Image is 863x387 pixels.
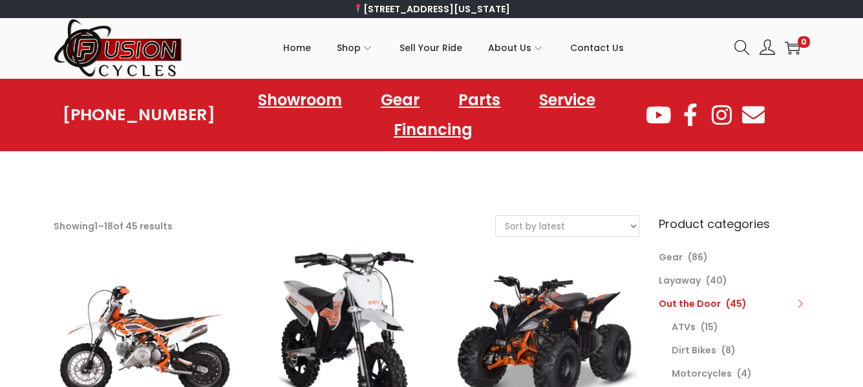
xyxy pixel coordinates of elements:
[183,19,725,77] nav: Primary navigation
[54,18,183,78] img: Woostify retina logo
[283,32,311,64] span: Home
[94,220,98,233] span: 1
[54,217,173,235] p: Showing – of 45 results
[721,344,736,357] span: (8)
[337,19,374,77] a: Shop
[368,85,432,115] a: Gear
[354,4,363,13] img: 📍
[488,19,544,77] a: About Us
[63,106,215,124] a: [PHONE_NUMBER]
[737,367,752,380] span: (4)
[688,251,708,264] span: (86)
[659,297,721,310] a: Out the Door
[570,19,624,77] a: Contact Us
[400,19,462,77] a: Sell Your Ride
[381,115,485,145] a: Financing
[726,297,747,310] span: (45)
[672,344,716,357] a: Dirt Bikes
[672,320,696,333] a: ATVs
[104,220,113,233] span: 18
[785,40,800,56] a: 0
[337,32,361,64] span: Shop
[488,32,531,64] span: About Us
[445,85,513,115] a: Parts
[659,251,683,264] a: Gear
[659,274,701,287] a: Layaway
[496,216,639,236] select: Shop order
[245,85,355,115] a: Showroom
[215,85,644,145] nav: Menu
[706,274,727,287] span: (40)
[701,320,718,333] span: (15)
[283,19,311,77] a: Home
[659,215,810,233] h6: Product categories
[672,367,732,380] a: Motorcycles
[400,32,462,64] span: Sell Your Ride
[353,3,510,16] a: [STREET_ADDRESS][US_STATE]
[526,85,608,115] a: Service
[570,32,624,64] span: Contact Us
